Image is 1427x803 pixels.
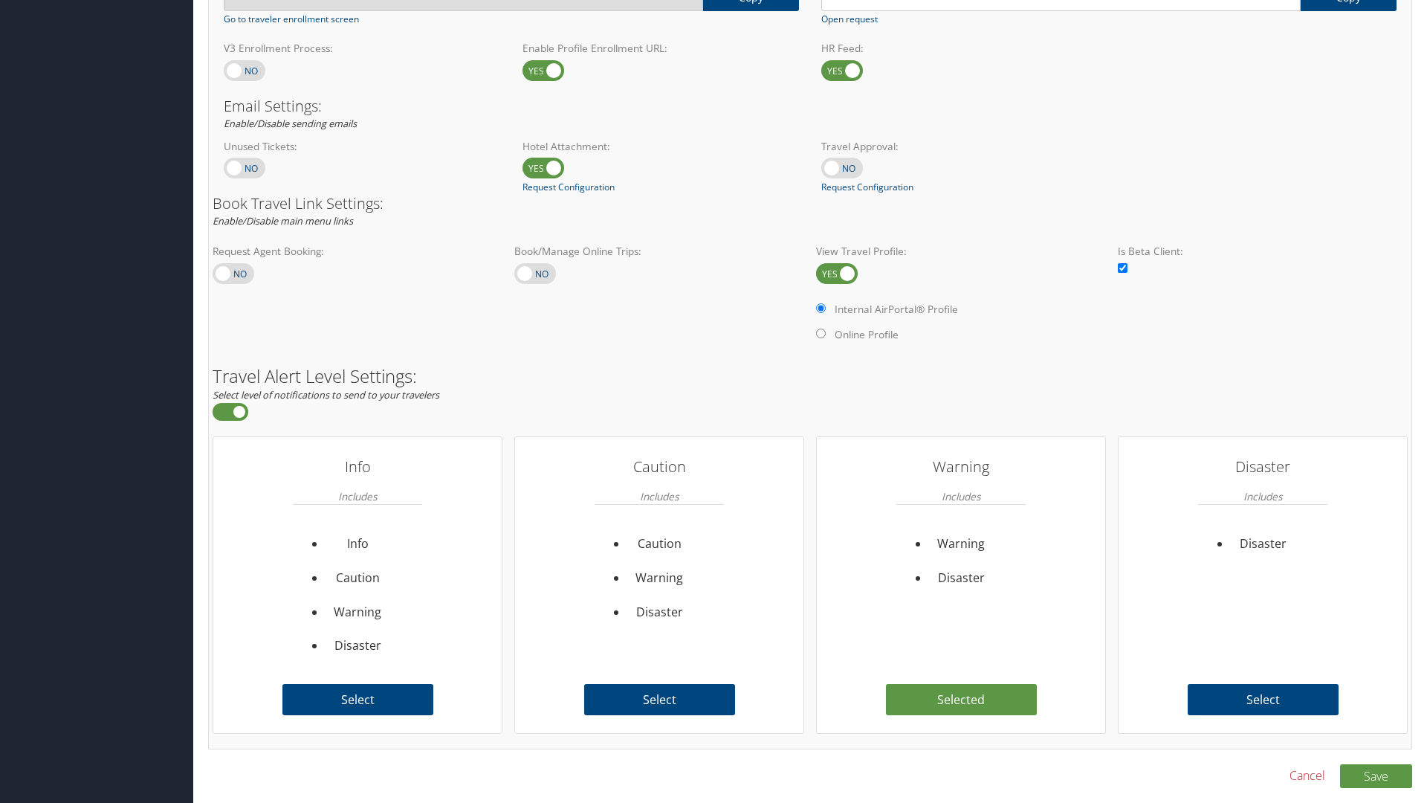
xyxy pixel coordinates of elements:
li: Caution [326,561,390,596]
em: Includes [640,482,679,511]
a: Open request [821,13,878,26]
li: Warning [929,527,994,561]
a: Request Configuration [522,181,615,194]
label: Hotel Attachment: [522,139,799,154]
label: Unused Tickets: [224,139,500,154]
label: View Travel Profile: [816,244,1106,259]
label: Select [1188,684,1339,715]
li: Disaster [326,629,390,663]
li: Disaster [1231,527,1295,561]
em: Enable/Disable sending emails [224,117,357,130]
h3: Caution [595,452,724,482]
li: Info [326,527,390,561]
li: Disaster [627,596,692,630]
label: Is Beta Client: [1118,244,1408,259]
em: Includes [338,482,377,511]
label: Enable Profile Enrollment URL: [522,41,799,56]
button: Save [1340,764,1412,788]
label: Travel Approval: [821,139,1098,154]
li: Warning [627,561,692,596]
label: Request Agent Booking: [213,244,502,259]
label: Selected [886,684,1037,715]
em: Select level of notifications to send to your travelers [213,388,439,401]
a: Request Configuration [821,181,913,194]
em: Includes [1243,482,1282,511]
h3: Warning [896,452,1026,482]
h3: Book Travel Link Settings: [213,196,1408,211]
label: Select [584,684,735,715]
em: Enable/Disable main menu links [213,214,353,228]
em: Includes [942,482,980,511]
label: HR Feed: [821,41,1098,56]
li: Caution [627,527,692,561]
label: Select [282,684,433,715]
a: Go to traveler enrollment screen [224,13,359,26]
label: Book/Manage Online Trips: [514,244,804,259]
label: Online Profile [835,327,899,342]
li: Disaster [929,561,994,596]
a: Cancel [1290,767,1325,784]
h3: Info [293,452,422,482]
h2: Travel Alert Level Settings: [213,367,1408,385]
label: Internal AirPortal® Profile [835,302,958,317]
label: V3 Enrollment Process: [224,41,500,56]
li: Warning [326,596,390,630]
h3: Email Settings: [224,99,1397,114]
h3: Disaster [1198,452,1327,482]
